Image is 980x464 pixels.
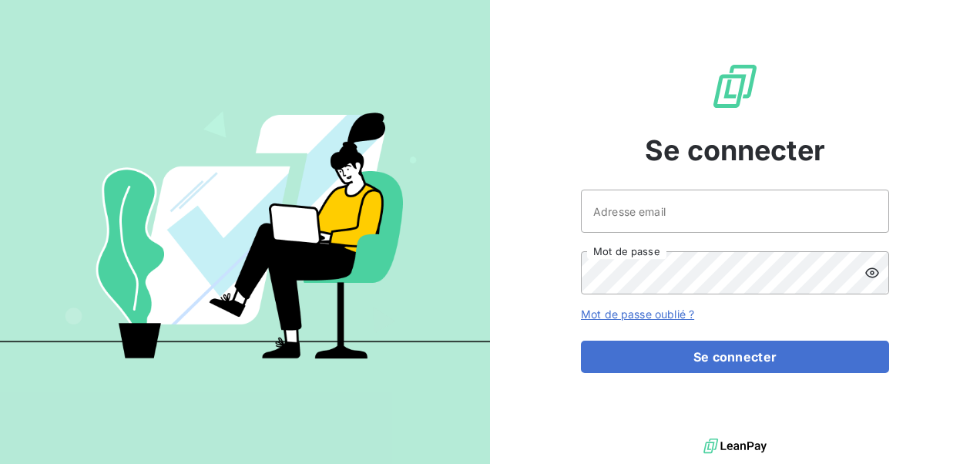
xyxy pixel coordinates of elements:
img: Logo LeanPay [710,62,760,111]
img: logo [703,435,767,458]
input: placeholder [581,190,889,233]
a: Mot de passe oublié ? [581,308,694,321]
span: Se connecter [645,129,825,171]
button: Se connecter [581,341,889,373]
